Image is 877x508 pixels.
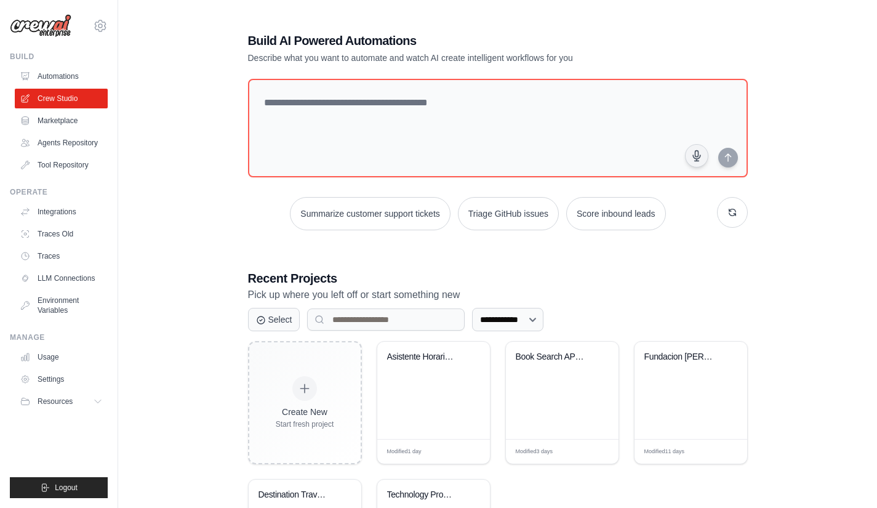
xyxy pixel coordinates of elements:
div: Book Search API Integration [516,352,590,363]
span: Modified 11 days [644,448,685,456]
h1: Build AI Powered Automations [248,32,662,49]
div: Operate [10,187,108,197]
a: Tool Repository [15,155,108,175]
a: Crew Studio [15,89,108,108]
img: Logo [10,14,71,38]
p: Pick up where you left off or start something new [248,287,748,303]
a: Automations [15,67,108,86]
span: Edit [460,447,471,456]
div: Create New [276,406,334,418]
a: Environment Variables [15,291,108,320]
div: Fundacion Juan March Query Assistant [644,352,719,363]
span: Modified 1 day [387,448,422,456]
div: Technology Product Research Automation [387,490,462,501]
a: LLM Connections [15,268,108,288]
a: Traces [15,246,108,266]
div: Manage [10,333,108,342]
button: Logout [10,477,108,498]
a: Settings [15,369,108,389]
button: Summarize customer support tickets [290,197,450,230]
a: Usage [15,347,108,367]
button: Get new suggestions [717,197,748,228]
button: Resources [15,392,108,411]
div: Build [10,52,108,62]
button: Click to speak your automation idea [685,144,708,167]
a: Integrations [15,202,108,222]
h3: Recent Projects [248,270,748,287]
div: Start fresh project [276,419,334,429]
button: Triage GitHub issues [458,197,559,230]
span: Resources [38,397,73,406]
span: Edit [718,447,728,456]
a: Marketplace [15,111,108,131]
span: Edit [589,447,599,456]
button: Select [248,308,300,331]
a: Agents Repository [15,133,108,153]
div: Destination Travel Research & Itinerary Planner [258,490,333,501]
button: Score inbound leads [566,197,666,230]
span: Logout [55,483,78,493]
p: Describe what you want to automate and watch AI create intelligent workflows for you [248,52,662,64]
span: Modified 3 days [516,448,553,456]
a: Traces Old [15,224,108,244]
div: Asistente Horarios Fundacion Juan March [387,352,462,363]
